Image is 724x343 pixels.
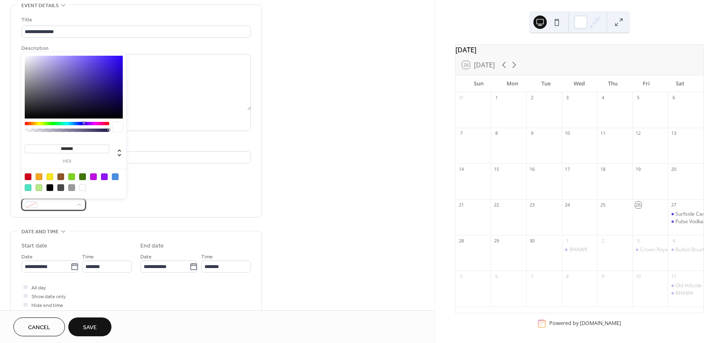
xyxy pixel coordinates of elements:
div: Crown Royal Flavors [640,246,687,253]
div: 8 [493,130,499,137]
div: 11 [670,273,677,279]
div: Title [21,15,249,24]
span: Cancel [28,323,50,332]
div: Sun [462,75,496,92]
div: 16 [529,166,535,172]
div: Location [21,141,249,150]
div: 1 [564,237,571,244]
div: 1 [493,95,499,101]
span: Date and time [21,227,59,236]
div: #8B572A [57,173,64,180]
a: [DOMAIN_NAME] [580,320,621,327]
div: BHAWK [675,290,693,297]
div: #7ED321 [68,173,75,180]
div: BHAWK [668,290,703,297]
div: 11 [600,130,606,137]
div: Old Hillside Bourbon [675,282,723,289]
div: 3 [564,95,571,101]
div: 14 [458,166,464,172]
div: Thu [596,75,630,92]
span: Save [83,323,97,332]
div: 5 [635,95,641,101]
div: 20 [670,166,677,172]
div: Start date [21,242,47,250]
div: Sat [663,75,697,92]
div: Pulse Vodka [675,218,703,225]
span: Event details [21,1,59,10]
div: 4 [670,237,677,244]
button: Cancel [13,317,65,336]
div: #50E3C2 [25,184,31,191]
div: 7 [458,130,464,137]
div: 21 [458,202,464,208]
div: #D0021B [25,173,31,180]
div: 10 [635,273,641,279]
div: Tue [529,75,563,92]
div: #F8E71C [47,173,53,180]
div: #417505 [79,173,86,180]
div: 3 [635,237,641,244]
div: 6 [670,95,677,101]
span: Time [201,253,213,261]
div: #B8E986 [36,184,42,191]
div: 19 [635,166,641,172]
div: 5 [458,273,464,279]
div: 22 [493,202,499,208]
div: 9 [600,273,606,279]
div: Bulleit Bourbon [668,246,703,253]
div: 6 [493,273,499,279]
div: #4A4A4A [57,184,64,191]
div: Old Hillside Bourbon [668,282,703,289]
div: #000000 [47,184,53,191]
div: 12 [635,130,641,137]
div: #4A90E2 [112,173,119,180]
div: 2 [529,95,535,101]
div: Bulleit Bourbon [675,246,711,253]
div: #9013FE [101,173,108,180]
div: 7 [529,273,535,279]
div: 31 [458,95,464,101]
div: 30 [529,237,535,244]
div: 29 [493,237,499,244]
div: End date [140,242,164,250]
span: Show date only [31,292,66,301]
div: 26 [635,202,641,208]
button: Save [68,317,111,336]
div: Mon [496,75,529,92]
span: All day [31,284,46,292]
div: 27 [670,202,677,208]
div: 23 [529,202,535,208]
div: 4 [600,95,606,101]
label: hex [25,159,109,164]
div: [DATE] [455,45,703,55]
div: #F5A623 [36,173,42,180]
div: 25 [600,202,606,208]
span: Date [140,253,152,261]
div: Wed [563,75,596,92]
div: 17 [564,166,571,172]
div: Description [21,44,249,53]
div: Pulse Vodka [668,218,703,225]
div: Fri [630,75,663,92]
div: Powered by [549,320,621,327]
div: 24 [564,202,571,208]
span: Date [21,253,33,261]
div: #FFFFFF [79,184,86,191]
span: Hide end time [31,301,63,310]
div: BHAWK [569,246,587,253]
div: 9 [529,130,535,137]
div: 10 [564,130,571,137]
div: #9B9B9B [68,184,75,191]
div: 8 [564,273,571,279]
div: #BD10E0 [90,173,97,180]
div: BHAWK [562,246,597,253]
div: 2 [600,237,606,244]
div: Surfside Cans [668,211,703,218]
div: Crown Royal Flavors [633,246,668,253]
div: 15 [493,166,499,172]
div: 13 [670,130,677,137]
div: 28 [458,237,464,244]
span: Time [82,253,94,261]
div: 18 [600,166,606,172]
